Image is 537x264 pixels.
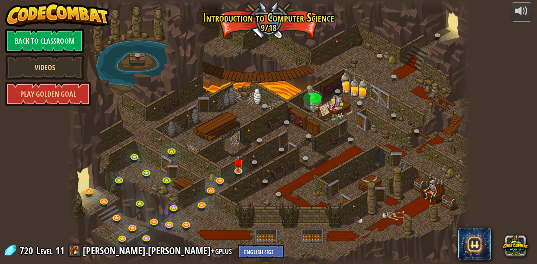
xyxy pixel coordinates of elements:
span: Level [36,244,53,257]
img: level-banner-unstarted.png [233,155,243,171]
a: Videos [5,55,84,80]
a: Play Golden Goal [5,82,91,106]
img: CodeCombat - Learn how to code by playing a game [5,2,110,27]
span: 11 [55,244,64,257]
a: [PERSON_NAME].[PERSON_NAME]+gplus [83,244,234,257]
span: 720 [20,244,35,257]
a: Back to Classroom [5,29,84,53]
button: Adjust volume [511,2,532,22]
